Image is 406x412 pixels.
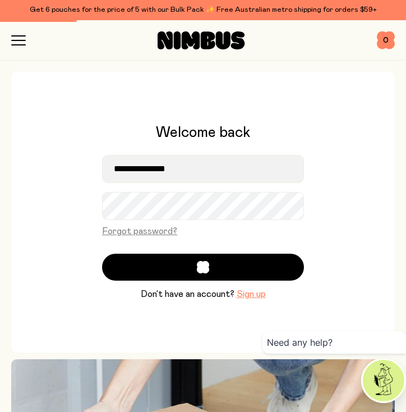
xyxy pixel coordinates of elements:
[377,31,395,49] button: 0
[237,287,266,301] button: Sign up
[141,287,234,301] span: Don’t have an account?
[102,225,177,238] button: Forgot password?
[363,360,404,401] img: agent
[262,331,406,354] div: Need any help?
[156,123,250,141] h1: Welcome back
[11,4,395,16] div: Get 6 pouches for the price of 5 with our Bulk Pack ✨ Free Australian metro shipping for orders $59+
